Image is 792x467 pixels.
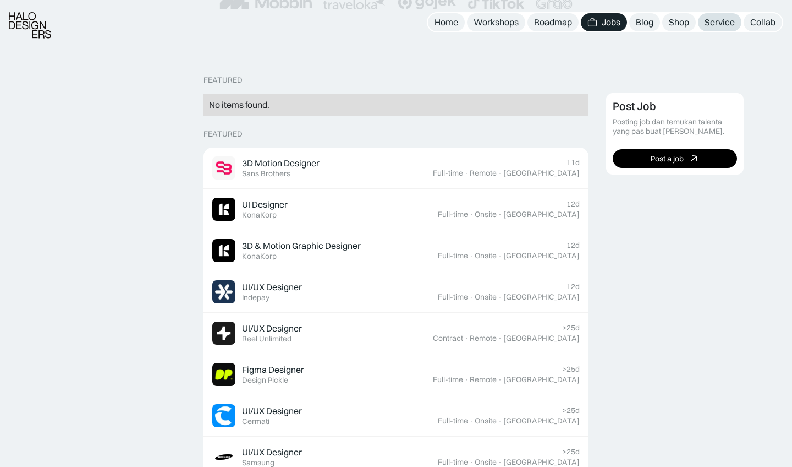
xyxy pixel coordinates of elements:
[242,323,302,334] div: UI/UX Designer
[204,313,588,354] a: Job ImageUI/UX DesignerReel Unlimited>25dContract·Remote·[GEOGRAPHIC_DATA]
[498,292,502,302] div: ·
[503,334,580,343] div: [GEOGRAPHIC_DATA]
[498,210,502,219] div: ·
[498,169,502,178] div: ·
[242,364,304,376] div: Figma Designer
[433,334,463,343] div: Contract
[428,13,465,31] a: Home
[613,149,737,168] a: Post a job
[433,169,463,178] div: Full-time
[744,13,782,31] a: Collab
[503,416,580,426] div: [GEOGRAPHIC_DATA]
[503,251,580,260] div: [GEOGRAPHIC_DATA]
[669,17,689,28] div: Shop
[566,158,580,167] div: 11d
[212,239,235,262] img: Job Image
[242,240,361,252] div: 3D & Motion Graphic Designer
[498,375,502,384] div: ·
[438,416,468,426] div: Full-time
[242,417,269,426] div: Cermati
[438,251,468,260] div: Full-time
[750,17,776,28] div: Collab
[498,416,502,426] div: ·
[562,323,580,333] div: >25d
[503,169,580,178] div: [GEOGRAPHIC_DATA]
[204,148,588,189] a: Job Image3D Motion DesignerSans Brothers11dFull-time·Remote·[GEOGRAPHIC_DATA]
[475,416,497,426] div: Onsite
[212,404,235,427] img: Job Image
[651,154,684,164] div: Post a job
[498,334,502,343] div: ·
[498,458,502,467] div: ·
[242,405,302,417] div: UI/UX Designer
[204,75,243,85] div: Featured
[204,395,588,437] a: Job ImageUI/UX DesignerCermati>25dFull-time·Onsite·[GEOGRAPHIC_DATA]
[242,169,290,178] div: Sans Brothers
[204,129,243,139] div: Featured
[242,293,269,302] div: Indepay
[602,17,620,28] div: Jobs
[469,292,474,302] div: ·
[470,169,497,178] div: Remote
[636,17,653,28] div: Blog
[204,230,588,271] a: Job Image3D & Motion Graphic DesignerKonaKorp12dFull-time·Onsite·[GEOGRAPHIC_DATA]
[562,365,580,374] div: >25d
[581,13,627,31] a: Jobs
[662,13,696,31] a: Shop
[438,292,468,302] div: Full-time
[503,292,580,302] div: [GEOGRAPHIC_DATA]
[475,292,497,302] div: Onsite
[212,280,235,303] img: Job Image
[464,334,469,343] div: ·
[438,210,468,219] div: Full-time
[705,17,735,28] div: Service
[242,199,288,210] div: UI Designer
[204,189,588,230] a: Job ImageUI DesignerKonaKorp12dFull-time·Onsite·[GEOGRAPHIC_DATA]
[698,13,741,31] a: Service
[469,458,474,467] div: ·
[435,17,458,28] div: Home
[469,251,474,260] div: ·
[527,13,579,31] a: Roadmap
[629,13,660,31] a: Blog
[242,281,302,293] div: UI/UX Designer
[242,158,320,169] div: 3D Motion Designer
[470,334,497,343] div: Remote
[433,375,463,384] div: Full-time
[475,210,497,219] div: Onsite
[469,416,474,426] div: ·
[566,282,580,291] div: 12d
[464,375,469,384] div: ·
[474,17,519,28] div: Workshops
[469,210,474,219] div: ·
[475,458,497,467] div: Onsite
[503,458,580,467] div: [GEOGRAPHIC_DATA]
[212,198,235,221] img: Job Image
[242,376,288,385] div: Design Pickle
[204,354,588,395] a: Job ImageFigma DesignerDesign Pickle>25dFull-time·Remote·[GEOGRAPHIC_DATA]
[242,210,277,220] div: KonaKorp
[566,199,580,209] div: 12d
[212,322,235,345] img: Job Image
[562,447,580,457] div: >25d
[503,210,580,219] div: [GEOGRAPHIC_DATA]
[613,117,737,136] div: Posting job dan temukan talenta yang pas buat [PERSON_NAME].
[613,100,656,113] div: Post Job
[212,156,235,180] img: Job Image
[212,363,235,386] img: Job Image
[242,334,291,344] div: Reel Unlimited
[503,375,580,384] div: [GEOGRAPHIC_DATA]
[470,375,497,384] div: Remote
[498,251,502,260] div: ·
[242,447,302,458] div: UI/UX Designer
[467,13,525,31] a: Workshops
[242,252,277,261] div: KonaKorp
[562,406,580,415] div: >25d
[475,251,497,260] div: Onsite
[566,241,580,250] div: 12d
[209,99,583,111] div: No items found.
[464,169,469,178] div: ·
[534,17,572,28] div: Roadmap
[204,271,588,313] a: Job ImageUI/UX DesignerIndepay12dFull-time·Onsite·[GEOGRAPHIC_DATA]
[438,458,468,467] div: Full-time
